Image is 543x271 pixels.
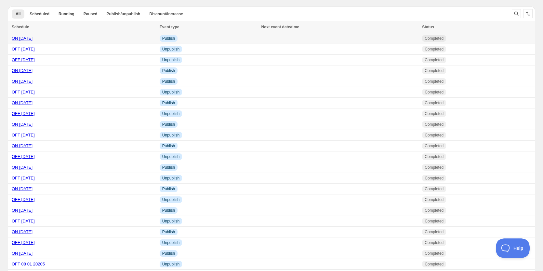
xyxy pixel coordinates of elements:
[425,176,444,181] span: Completed
[12,208,33,213] a: ON [DATE]
[162,111,179,116] span: Unpublish
[12,197,35,202] a: OFF [DATE]
[12,229,33,234] a: ON [DATE]
[523,9,533,18] button: Sort the results
[425,47,444,52] span: Completed
[425,251,444,256] span: Completed
[261,25,299,29] span: Next event date/time
[425,165,444,170] span: Completed
[12,36,33,41] a: ON [DATE]
[12,47,35,51] a: OFF [DATE]
[162,36,175,41] span: Publish
[162,165,175,170] span: Publish
[162,79,175,84] span: Publish
[162,219,179,224] span: Unpublish
[16,11,20,17] span: All
[162,240,179,245] span: Unpublish
[12,57,35,62] a: OFF [DATE]
[425,57,444,63] span: Completed
[12,133,35,137] a: OFF [DATE]
[12,176,35,180] a: OFF [DATE]
[425,68,444,73] span: Completed
[12,68,33,73] a: ON [DATE]
[12,186,33,191] a: ON [DATE]
[162,197,179,202] span: Unpublish
[162,262,179,267] span: Unpublish
[425,36,444,41] span: Completed
[12,100,33,105] a: ON [DATE]
[162,57,179,63] span: Unpublish
[162,143,175,149] span: Publish
[162,100,175,106] span: Publish
[496,238,530,258] iframe: Toggle Customer Support
[106,11,140,17] span: Publish/unpublish
[162,251,175,256] span: Publish
[12,143,33,148] a: ON [DATE]
[425,133,444,138] span: Completed
[12,240,35,245] a: OFF [DATE]
[425,122,444,127] span: Completed
[162,133,179,138] span: Unpublish
[12,111,35,116] a: OFF [DATE]
[162,229,175,235] span: Publish
[422,25,434,29] span: Status
[12,122,33,127] a: ON [DATE]
[162,176,179,181] span: Unpublish
[425,229,444,235] span: Completed
[162,122,175,127] span: Publish
[162,208,175,213] span: Publish
[12,154,35,159] a: OFF [DATE]
[425,100,444,106] span: Completed
[425,240,444,245] span: Completed
[12,251,33,256] a: ON [DATE]
[425,79,444,84] span: Completed
[425,143,444,149] span: Completed
[30,11,49,17] span: Scheduled
[512,9,521,18] button: Search and filter results
[425,154,444,159] span: Completed
[149,11,183,17] span: Discount/increase
[12,219,35,223] a: OFF [DATE]
[12,90,35,94] a: OFF [DATE]
[425,262,444,267] span: Completed
[162,186,175,192] span: Publish
[12,79,33,84] a: ON [DATE]
[162,68,175,73] span: Publish
[160,25,179,29] span: Event type
[425,186,444,192] span: Completed
[425,208,444,213] span: Completed
[425,197,444,202] span: Completed
[12,262,45,266] a: OFF 08 01 20205
[425,111,444,116] span: Completed
[12,25,29,29] span: Schedule
[425,219,444,224] span: Completed
[162,90,179,95] span: Unpublish
[425,90,444,95] span: Completed
[162,47,179,52] span: Unpublish
[162,154,179,159] span: Unpublish
[12,165,33,170] a: ON [DATE]
[84,11,98,17] span: Paused
[59,11,74,17] span: Running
